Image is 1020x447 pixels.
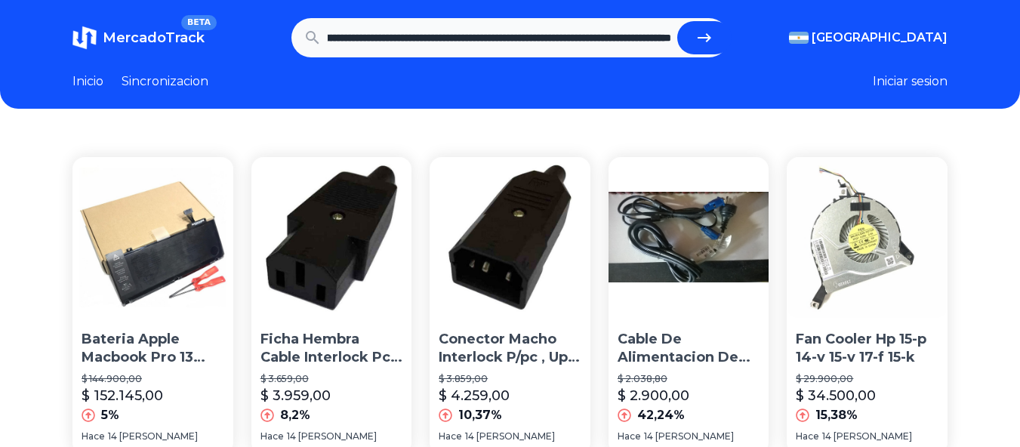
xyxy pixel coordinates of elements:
a: MercadoTrackBETA [72,26,205,50]
a: Sincronizacion [122,72,208,91]
span: 14 [PERSON_NAME] [822,430,912,442]
span: MercadoTrack [103,29,205,46]
img: Argentina [789,32,809,44]
p: $ 2.038,80 [618,373,760,385]
a: Inicio [72,72,103,91]
p: $ 3.959,00 [260,385,331,406]
img: Ficha Hembra Cable Interlock Pc, 10 A 250 V [251,157,412,318]
p: $ 144.900,00 [82,373,224,385]
p: Cable De Alimentacion De 220 V Para Computadora ,tv, Impreso [618,330,760,368]
p: Bateria Apple Macbook Pro 13 A1322 A1278 10.95v 63.5wh Orig [82,330,224,368]
p: $ 152.145,00 [82,385,163,406]
span: Hace [439,430,462,442]
span: 14 [PERSON_NAME] [108,430,198,442]
img: MercadoTrack [72,26,97,50]
p: $ 34.500,00 [796,385,876,406]
p: 42,24% [637,406,685,424]
button: [GEOGRAPHIC_DATA] [789,29,948,47]
p: $ 4.259,00 [439,385,510,406]
span: [GEOGRAPHIC_DATA] [812,29,948,47]
img: Fan Cooler Hp 15-p 14-v 15-v 17-f 15-k [787,157,948,318]
p: $ 3.659,00 [260,373,403,385]
img: Cable De Alimentacion De 220 V Para Computadora ,tv, Impreso [609,157,769,318]
span: Hace [796,430,819,442]
span: Hace [618,430,641,442]
p: Fan Cooler Hp 15-p 14-v 15-v 17-f 15-k [796,330,938,368]
button: Iniciar sesion [873,72,948,91]
span: BETA [181,15,217,30]
p: 8,2% [280,406,310,424]
p: Ficha Hembra Cable Interlock Pc, 10 A 250 V [260,330,403,368]
img: Bateria Apple Macbook Pro 13 A1322 A1278 10.95v 63.5wh Orig [72,157,233,318]
p: 15,38% [815,406,858,424]
p: $ 3.859,00 [439,373,581,385]
img: Conector Macho Interlock P/pc , Ups, Etc 10 A 250 V [430,157,590,318]
p: $ 29.900,00 [796,373,938,385]
span: Hace [82,430,105,442]
span: 14 [PERSON_NAME] [287,430,377,442]
p: $ 2.900,00 [618,385,689,406]
p: 5% [101,406,119,424]
p: 10,37% [458,406,502,424]
p: Conector Macho Interlock P/pc , Ups, Etc 10 A 250 V [439,330,581,368]
span: 14 [PERSON_NAME] [644,430,734,442]
span: Hace [260,430,284,442]
span: 14 [PERSON_NAME] [465,430,555,442]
